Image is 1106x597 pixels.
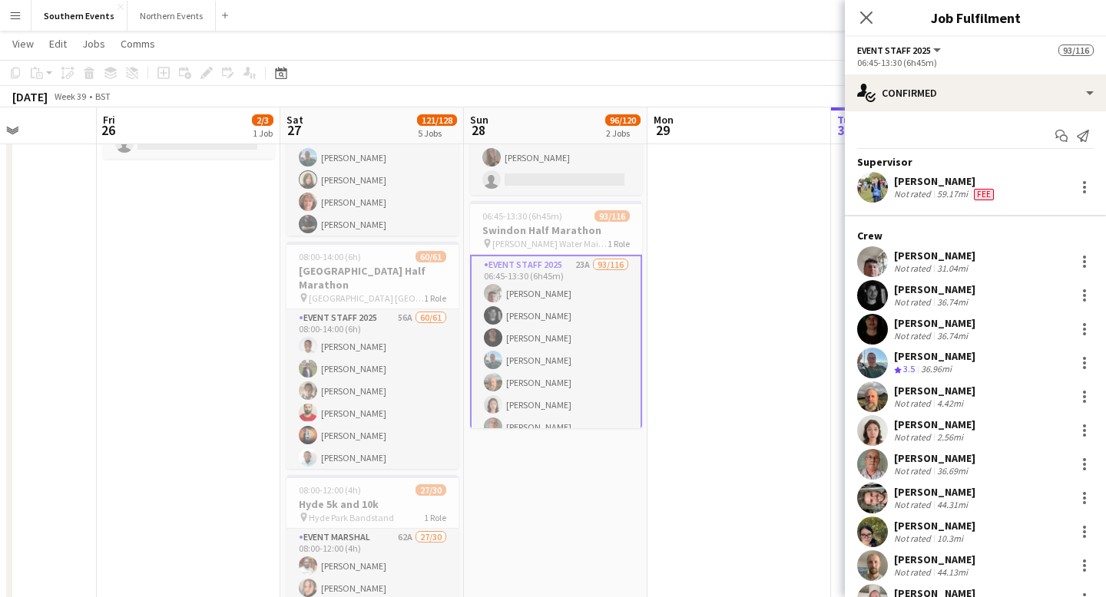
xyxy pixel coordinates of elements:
div: 2 Jobs [606,127,640,139]
div: Not rated [894,397,934,409]
div: [PERSON_NAME] [894,451,975,465]
h3: Hyde 5k and 10k [286,497,459,511]
div: [PERSON_NAME] [894,316,975,330]
button: Event Staff 2025 [857,45,943,56]
span: Mon [654,113,674,127]
div: 2.56mi [934,431,966,443]
span: Fri [103,113,115,127]
span: 3.5 [903,363,915,374]
span: 2/3 [252,114,273,126]
div: [PERSON_NAME] [894,485,975,499]
span: Tue [837,113,856,127]
span: 29 [651,121,674,139]
span: 08:00-14:00 (6h) [299,251,361,262]
div: Not rated [894,296,934,308]
div: Not rated [894,499,934,510]
div: 44.13mi [934,566,971,578]
app-job-card: 06:45-13:30 (6h45m)93/116Swindon Half Marathon [PERSON_NAME] Water Main Car Park1 RoleEvent Staff... [470,201,642,428]
span: Edit [49,37,67,51]
div: 36.69mi [934,465,971,477]
div: [PERSON_NAME] [894,349,975,363]
div: 1 Job [253,127,273,139]
span: Week 39 [51,91,89,102]
div: 4.42mi [934,397,966,409]
div: Crew [845,229,1106,242]
span: [PERSON_NAME] Water Main Car Park [492,238,608,249]
div: Crew has different fees then in role [971,188,997,200]
span: 06:45-13:30 (6h45m) [482,210,562,222]
span: 96/120 [605,114,641,126]
h3: Job Fulfilment [845,8,1106,28]
div: 06:45-13:30 (6h45m) [857,57,1094,68]
span: Sun [470,113,488,127]
span: 93/116 [594,210,630,222]
span: Sat [286,113,303,127]
span: 121/128 [417,114,457,126]
div: 5 Jobs [418,127,456,139]
a: Edit [43,34,73,54]
div: Supervisor [845,155,1106,169]
span: [GEOGRAPHIC_DATA] [GEOGRAPHIC_DATA] [309,292,424,304]
div: Not rated [894,262,934,274]
span: 1 Role [424,512,446,523]
h3: [GEOGRAPHIC_DATA] Half Marathon [286,264,459,292]
span: 26 [101,121,115,139]
a: Comms [114,34,161,54]
span: 28 [468,121,488,139]
div: Not rated [894,188,934,200]
span: 27/30 [416,484,446,496]
span: Hyde Park Bandstand [309,512,394,523]
span: Comms [121,37,155,51]
span: 1 Role [608,238,630,249]
div: Not rated [894,330,934,341]
div: Not rated [894,431,934,443]
div: Not rated [894,566,934,578]
div: 10.3mi [934,533,966,544]
div: [PERSON_NAME] [894,282,975,296]
span: 1 Role [424,292,446,304]
div: [DATE] [12,89,48,104]
span: 30 [835,121,856,139]
span: Fee [974,189,994,200]
button: Southern Events [31,1,127,31]
span: 27 [284,121,303,139]
div: [PERSON_NAME] [894,519,975,533]
div: [PERSON_NAME] [894,552,975,566]
div: 36.96mi [918,363,955,376]
span: Jobs [82,37,105,51]
span: 60/61 [416,251,446,262]
span: 93/116 [1058,45,1094,56]
button: Northern Events [127,1,216,31]
a: Jobs [76,34,111,54]
div: 31.04mi [934,262,971,274]
span: View [12,37,34,51]
span: 08:00-12:00 (4h) [299,484,361,496]
div: [PERSON_NAME] [894,384,975,397]
div: [PERSON_NAME] [894,249,975,262]
app-job-card: 08:00-14:00 (6h)60/61[GEOGRAPHIC_DATA] Half Marathon [GEOGRAPHIC_DATA] [GEOGRAPHIC_DATA]1 RoleEve... [286,242,459,469]
div: Not rated [894,465,934,477]
div: Not rated [894,533,934,544]
span: Event Staff 2025 [857,45,931,56]
a: View [6,34,40,54]
div: 59.17mi [934,188,971,200]
div: [PERSON_NAME] [894,174,997,188]
div: 36.74mi [934,296,971,308]
div: 44.31mi [934,499,971,510]
div: Confirmed [845,74,1106,111]
div: BST [95,91,111,102]
div: [PERSON_NAME] [894,417,975,431]
div: 36.74mi [934,330,971,341]
h3: Swindon Half Marathon [470,223,642,237]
